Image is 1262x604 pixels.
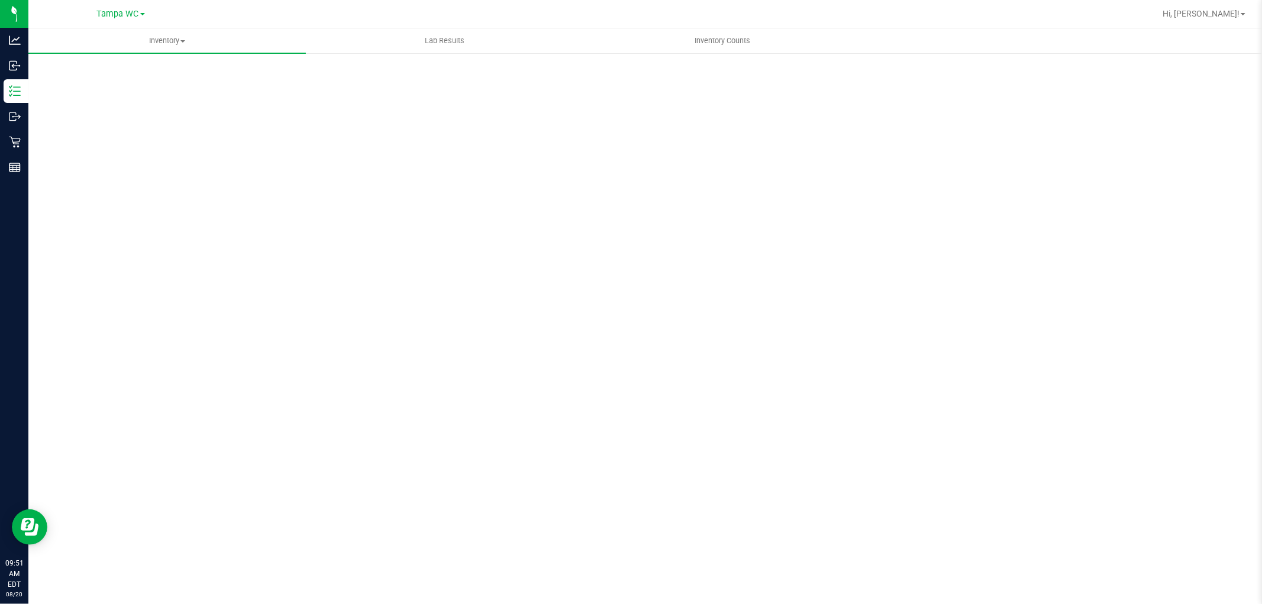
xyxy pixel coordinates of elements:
span: Tampa WC [97,9,139,19]
inline-svg: Inventory [9,85,21,97]
inline-svg: Inbound [9,60,21,72]
a: Lab Results [306,28,583,53]
span: Lab Results [409,35,480,46]
span: Hi, [PERSON_NAME]! [1163,9,1240,18]
span: Inventory Counts [679,35,766,46]
a: Inventory Counts [583,28,861,53]
span: Inventory [28,35,306,46]
inline-svg: Analytics [9,34,21,46]
p: 08/20 [5,590,23,599]
inline-svg: Retail [9,136,21,148]
inline-svg: Outbound [9,111,21,122]
inline-svg: Reports [9,162,21,173]
iframe: Resource center [12,509,47,545]
p: 09:51 AM EDT [5,558,23,590]
a: Inventory [28,28,306,53]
